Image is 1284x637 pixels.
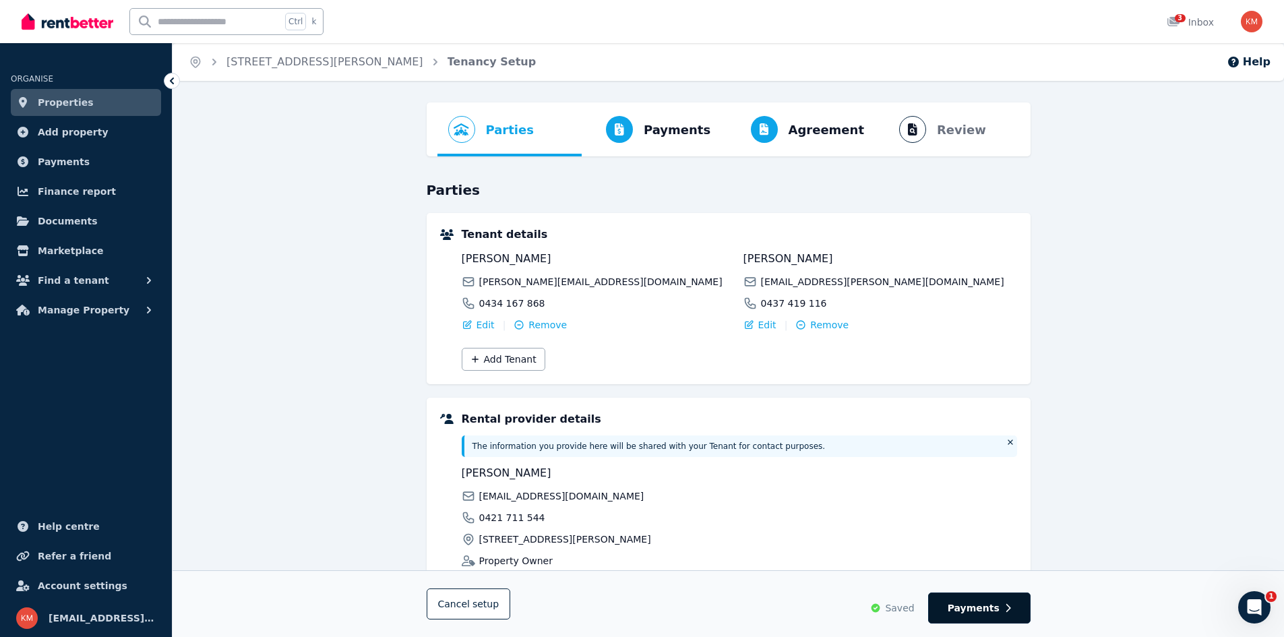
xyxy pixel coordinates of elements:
div: Inbox [1167,16,1214,29]
span: Help centre [38,518,100,535]
p: The information you provide here will be shared with your Tenant for contact purposes. [472,441,998,452]
span: Properties [38,94,94,111]
span: 3 [1175,14,1186,22]
img: km.redding1@gmail.com [16,607,38,629]
a: [STREET_ADDRESS][PERSON_NAME] [226,55,423,68]
button: Edit [462,318,495,332]
span: [PERSON_NAME] [462,251,735,267]
h5: Rental provider details [462,411,1017,427]
button: Help [1227,54,1271,70]
button: Add Tenant [462,348,545,371]
button: Manage Property [11,297,161,324]
span: Parties [486,121,534,140]
span: Add property [38,124,109,140]
a: Properties [11,89,161,116]
span: Tenancy Setup [448,54,537,70]
span: Refer a friend [38,548,111,564]
span: Documents [38,213,98,229]
span: [EMAIL_ADDRESS][DOMAIN_NAME] [479,489,644,503]
img: RentBetter [22,11,113,32]
span: Edit [477,318,495,332]
span: 1 [1266,591,1277,602]
span: setup [472,597,499,611]
span: Remove [528,318,567,332]
span: [PERSON_NAME][EMAIL_ADDRESS][DOMAIN_NAME] [479,275,723,289]
span: | [503,318,506,332]
a: Payments [11,148,161,175]
button: Edit [743,318,776,332]
span: Account settings [38,578,127,594]
iframe: Intercom live chat [1238,591,1271,624]
span: [PERSON_NAME] [743,251,1017,267]
button: Cancelsetup [427,588,511,619]
button: Payments [928,593,1031,624]
span: 0437 419 116 [761,297,827,310]
span: Marketplace [38,243,103,259]
span: ORGANISE [11,74,53,84]
span: Manage Property [38,302,129,318]
span: [EMAIL_ADDRESS][PERSON_NAME][DOMAIN_NAME] [761,275,1004,289]
a: Marketplace [11,237,161,264]
a: Refer a friend [11,543,161,570]
span: [PERSON_NAME] [462,465,735,481]
a: Add property [11,119,161,146]
span: 0421 711 544 [479,511,545,524]
span: Property Owner [479,554,553,568]
span: 0434 167 868 [479,297,545,310]
span: Payments [948,601,1000,615]
img: Rental providers [440,414,454,424]
span: k [311,16,316,27]
nav: Progress [427,102,1031,156]
span: Edit [758,318,776,332]
a: Finance report [11,178,161,205]
span: Payments [644,121,710,140]
button: Remove [795,318,849,332]
nav: Breadcrumb [173,43,552,81]
img: km.redding1@gmail.com [1241,11,1262,32]
h5: Tenant details [462,226,1017,243]
a: Help centre [11,513,161,540]
a: Account settings [11,572,161,599]
span: Find a tenant [38,272,109,289]
span: Remove [810,318,849,332]
a: Documents [11,208,161,235]
button: Remove [514,318,567,332]
h3: Parties [427,181,1031,200]
span: [STREET_ADDRESS][PERSON_NAME] [479,533,651,546]
span: Agreement [789,121,865,140]
span: Cancel [438,599,499,609]
button: Agreement [727,102,876,156]
span: | [785,318,788,332]
button: Parties [437,102,545,156]
span: Ctrl [285,13,306,30]
span: [EMAIL_ADDRESS][DOMAIN_NAME] [49,610,156,626]
button: Payments [582,102,721,156]
span: Finance report [38,183,116,200]
button: Find a tenant [11,267,161,294]
span: Payments [38,154,90,170]
span: Saved [885,601,914,615]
